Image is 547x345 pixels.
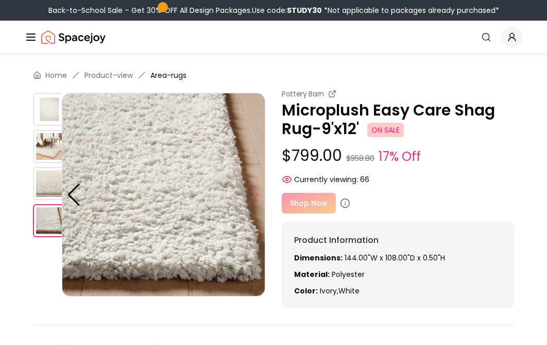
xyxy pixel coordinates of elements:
span: polyester [332,269,365,280]
a: Spacejoy [41,27,106,47]
small: Pottery Barn [282,89,324,99]
p: Microplush Easy Care Shag Rug-9'x12' [282,101,514,138]
img: https://storage.googleapis.com/spacejoy-main/assets/6076d97b564b96002362b0f7/product_1_iflfk2gmd3k [33,130,66,163]
img: https://storage.googleapis.com/spacejoy-main/assets/6076d97b564b96002362b0f7/product_3_dpamkhmo92ie [33,204,66,237]
p: 144.00"W x 108.00"D x 0.50"H [294,253,502,263]
img: https://storage.googleapis.com/spacejoy-main/assets/6076d97b564b96002362b0f7/product_3_dpamkhmo92ie [62,93,265,297]
span: Area-rugs [150,70,186,80]
small: 17% Off [379,147,421,166]
span: Currently viewing: [294,174,358,185]
h6: Product Information [294,234,502,247]
strong: Dimensions: [294,253,343,263]
strong: Material: [294,269,330,280]
b: STUDY30 [287,5,322,15]
span: *Not applicable to packages already purchased* [322,5,499,15]
span: ivory , [320,286,338,296]
span: ON SALE [367,123,404,137]
div: Back-to-School Sale – Get 30% OFF All Design Packages. [48,5,499,15]
span: white [338,286,360,296]
a: Product-view [84,70,133,80]
span: 66 [360,174,369,185]
img: https://storage.googleapis.com/spacejoy-main/assets/6076d97b564b96002362b0f7/product_2_j1ha2hn0fj67 [33,167,66,200]
small: $958.80 [346,153,374,163]
img: Spacejoy Logo [41,27,106,47]
span: Use code: [252,5,322,15]
a: Home [45,70,67,80]
strong: Color: [294,286,318,296]
nav: Global [25,21,522,54]
p: $799.00 [282,146,514,166]
img: https://storage.googleapis.com/spacejoy-main/assets/6076d97b564b96002362b0f7/product_0_caa2m1f6b55e [33,93,66,126]
nav: breadcrumb [33,70,514,80]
